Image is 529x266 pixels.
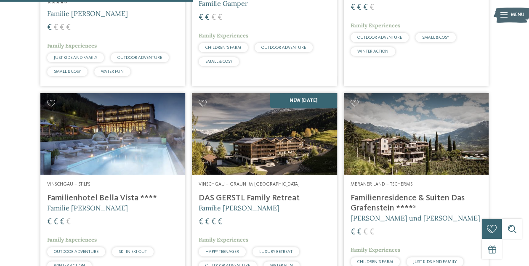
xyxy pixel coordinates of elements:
[344,93,489,175] img: Familienhotels gesucht? Hier findet ihr die besten!
[357,228,362,237] span: €
[357,3,362,12] span: €
[205,13,210,22] span: €
[47,9,128,18] span: Familie [PERSON_NAME]
[351,3,355,12] span: €
[47,182,90,187] span: Vinschgau – Stilfs
[351,193,482,213] h4: Familienresidence & Suiten Das Grafenstein ****ˢ
[40,93,185,175] img: Familienhotels gesucht? Hier findet ihr die besten!
[101,69,124,74] span: WATER FUN
[351,246,400,253] span: Family Experiences
[47,218,52,226] span: €
[261,45,306,50] span: OUTDOOR ADVENTURE
[199,236,248,243] span: Family Experiences
[54,56,97,60] span: JUST KIDS AND FAMILY
[205,218,210,226] span: €
[54,250,98,254] span: OUTDOOR ADVENTURE
[199,32,248,39] span: Family Experiences
[422,35,449,40] span: SMALL & COSY
[66,24,71,32] span: €
[370,228,374,237] span: €
[351,214,480,222] span: [PERSON_NAME] und [PERSON_NAME]
[47,24,52,32] span: €
[199,193,330,203] h4: DAS GERSTL Family Retreat
[259,250,292,254] span: LUXURY RETREAT
[205,59,232,64] span: SMALL & COSY
[357,260,393,264] span: CHILDREN’S FARM
[117,56,162,60] span: OUTDOOR ADVENTURE
[199,182,300,187] span: Vinschgau – Graun im [GEOGRAPHIC_DATA]
[351,22,400,29] span: Family Experiences
[47,42,97,49] span: Family Experiences
[199,13,203,22] span: €
[211,218,216,226] span: €
[357,35,402,40] span: OUTDOOR ADVENTURE
[199,218,203,226] span: €
[192,93,337,175] img: Familienhotels gesucht? Hier findet ihr die besten!
[66,218,71,226] span: €
[351,182,412,187] span: Meraner Land – Tscherms
[53,24,58,32] span: €
[370,3,374,12] span: €
[218,218,222,226] span: €
[47,236,97,243] span: Family Experiences
[47,204,128,212] span: Familie [PERSON_NAME]
[54,69,81,74] span: SMALL & COSY
[60,218,64,226] span: €
[357,49,388,53] span: WINTER ACTION
[363,228,368,237] span: €
[47,193,178,203] h4: Familienhotel Bella Vista ****
[119,250,147,254] span: SKI-IN SKI-OUT
[60,24,64,32] span: €
[205,250,239,254] span: HAPPY TEENAGER
[53,218,58,226] span: €
[363,3,368,12] span: €
[199,204,279,212] span: Familie [PERSON_NAME]
[218,13,222,22] span: €
[205,45,241,50] span: CHILDREN’S FARM
[351,228,355,237] span: €
[413,260,457,264] span: JUST KIDS AND FAMILY
[211,13,216,22] span: €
